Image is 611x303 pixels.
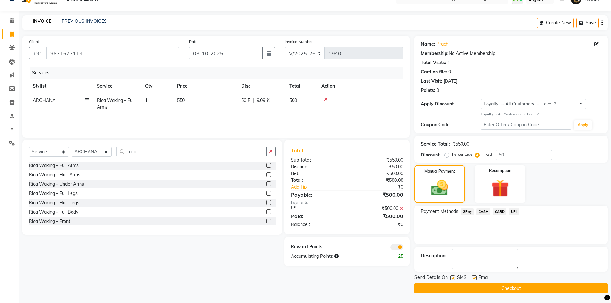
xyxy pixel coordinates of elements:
[97,97,134,110] span: Rica Waxing - Full Arms
[486,177,514,199] img: _gift.svg
[173,79,237,93] th: Price
[29,162,79,169] div: Rica Waxing - Full Arms
[285,79,318,93] th: Total
[286,170,347,177] div: Net:
[286,184,357,190] a: Add Tip
[347,157,408,164] div: ₹550.00
[285,39,313,45] label: Invoice Number
[29,199,79,206] div: Rica Waxing - Half Legs
[482,151,492,157] label: Fixed
[237,79,285,93] th: Disc
[574,120,592,130] button: Apply
[286,253,377,260] div: Accumulating Points
[62,18,107,24] a: PREVIOUS INVOICES
[421,252,446,259] div: Description:
[421,59,446,66] div: Total Visits:
[177,97,185,103] span: 550
[286,164,347,170] div: Discount:
[318,79,403,93] th: Action
[33,97,55,103] span: ARCHANA
[347,164,408,170] div: ₹50.00
[426,178,454,198] img: _cash.svg
[357,184,408,190] div: ₹0
[378,253,408,260] div: 25
[457,274,467,282] span: SMS
[241,97,250,104] span: 50 F
[493,208,506,215] span: CARD
[286,157,347,164] div: Sub Total:
[481,112,601,117] div: All Customers → Level 2
[347,177,408,184] div: ₹500.00
[347,170,408,177] div: ₹500.00
[30,67,408,79] div: Services
[29,218,70,225] div: Rica Waxing - Front
[347,205,408,212] div: ₹500.00
[46,47,179,59] input: Search by Name/Mobile/Email/Code
[447,59,450,66] div: 1
[29,47,47,59] button: +91
[421,69,447,75] div: Card on file:
[421,152,441,158] div: Discount:
[29,172,80,178] div: Rica Waxing - Half Arms
[291,200,403,205] div: Payments
[289,97,297,103] span: 500
[537,18,574,28] button: Create New
[421,50,449,57] div: Membership:
[437,87,439,94] div: 0
[444,78,457,85] div: [DATE]
[257,97,270,104] span: 9.09 %
[141,79,173,93] th: Qty
[576,18,599,28] button: Save
[421,50,601,57] div: No Active Membership
[452,151,472,157] label: Percentage
[29,39,39,45] label: Client
[286,212,347,220] div: Paid:
[437,41,449,47] a: Prachi
[421,101,481,107] div: Apply Discount
[453,141,469,147] div: ₹550.00
[489,168,511,173] label: Redemption
[145,97,148,103] span: 1
[421,87,435,94] div: Points:
[347,191,408,198] div: ₹500.00
[448,69,451,75] div: 0
[481,112,498,116] strong: Loyalty →
[414,274,448,282] span: Send Details On
[424,168,455,174] label: Manual Payment
[286,243,347,250] div: Reward Points
[29,79,93,93] th: Stylist
[421,41,435,47] div: Name:
[286,177,347,184] div: Total:
[476,208,490,215] span: CASH
[29,209,78,215] div: Rica Waxing - Full Body
[481,120,571,130] input: Enter Offer / Coupon Code
[509,208,519,215] span: UPI
[421,141,450,147] div: Service Total:
[291,147,306,154] span: Total
[29,181,84,188] div: Rica Waxing - Under Arms
[30,16,54,27] a: INVOICE
[253,97,254,104] span: |
[461,208,474,215] span: GPay
[286,205,347,212] div: UPI
[421,78,442,85] div: Last Visit:
[29,190,78,197] div: Rica Waxing - Full Legs
[116,147,267,156] input: Search or Scan
[347,212,408,220] div: ₹500.00
[421,122,481,128] div: Coupon Code
[479,274,489,282] span: Email
[189,39,198,45] label: Date
[286,191,347,198] div: Payable:
[421,208,458,215] span: Payment Methods
[414,283,608,293] button: Checkout
[286,221,347,228] div: Balance :
[347,221,408,228] div: ₹0
[93,79,141,93] th: Service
